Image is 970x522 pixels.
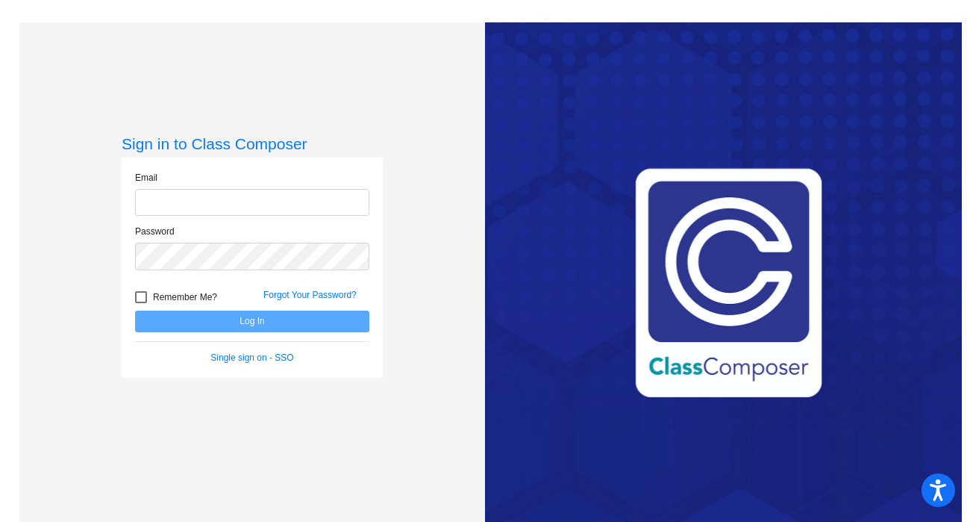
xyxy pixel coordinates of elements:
h3: Sign in to Class Composer [122,134,383,153]
a: Forgot Your Password? [263,290,357,300]
span: Remember Me? [153,288,217,306]
label: Email [135,171,157,184]
a: Single sign on - SSO [210,352,293,363]
button: Log In [135,311,369,332]
label: Password [135,225,175,238]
